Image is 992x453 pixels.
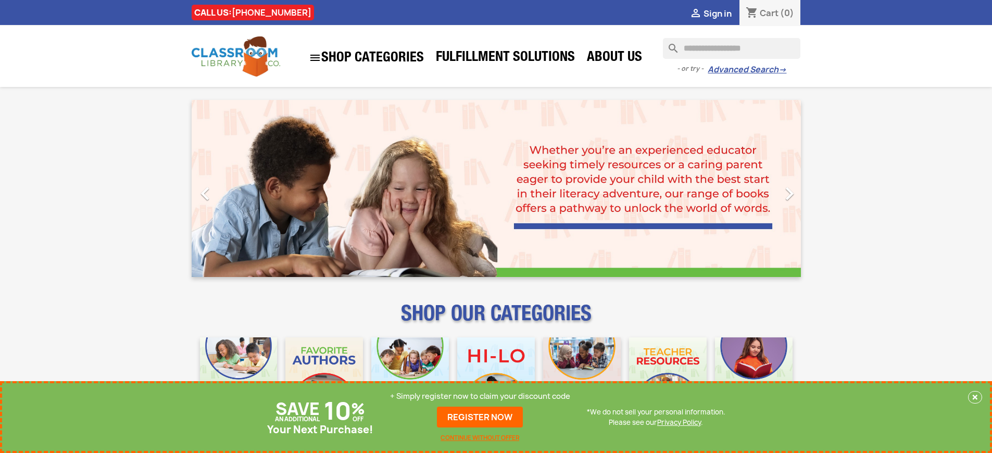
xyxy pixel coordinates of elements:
a: SHOP CATEGORIES [304,46,429,69]
img: CLC_HiLo_Mobile.jpg [457,337,535,415]
a: About Us [582,48,647,69]
img: Classroom Library Company [192,36,280,77]
img: CLC_Teacher_Resources_Mobile.jpg [629,337,707,415]
a: [PHONE_NUMBER] [232,7,311,18]
a: Next [709,100,801,277]
img: CLC_Bulk_Mobile.jpg [200,337,278,415]
i: search [663,38,675,51]
i:  [776,181,802,207]
div: CALL US: [192,5,314,20]
p: SHOP OUR CATEGORIES [192,310,801,329]
span: - or try - [677,64,708,74]
i:  [192,181,218,207]
a: Fulfillment Solutions [431,48,580,69]
a:  Sign in [689,8,732,19]
img: CLC_Fiction_Nonfiction_Mobile.jpg [543,337,621,415]
span: Cart [760,7,778,19]
span: Sign in [704,8,732,19]
ul: Carousel container [192,100,801,277]
a: Advanced Search→ [708,65,786,75]
i:  [689,8,702,20]
a: Previous [192,100,283,277]
img: CLC_Phonics_And_Decodables_Mobile.jpg [371,337,449,415]
span: (0) [780,7,794,19]
span: → [778,65,786,75]
input: Search [663,38,800,59]
i: shopping_cart [746,7,758,20]
i:  [309,52,321,64]
img: CLC_Favorite_Authors_Mobile.jpg [285,337,363,415]
img: CLC_Dyslexia_Mobile.jpg [715,337,793,415]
